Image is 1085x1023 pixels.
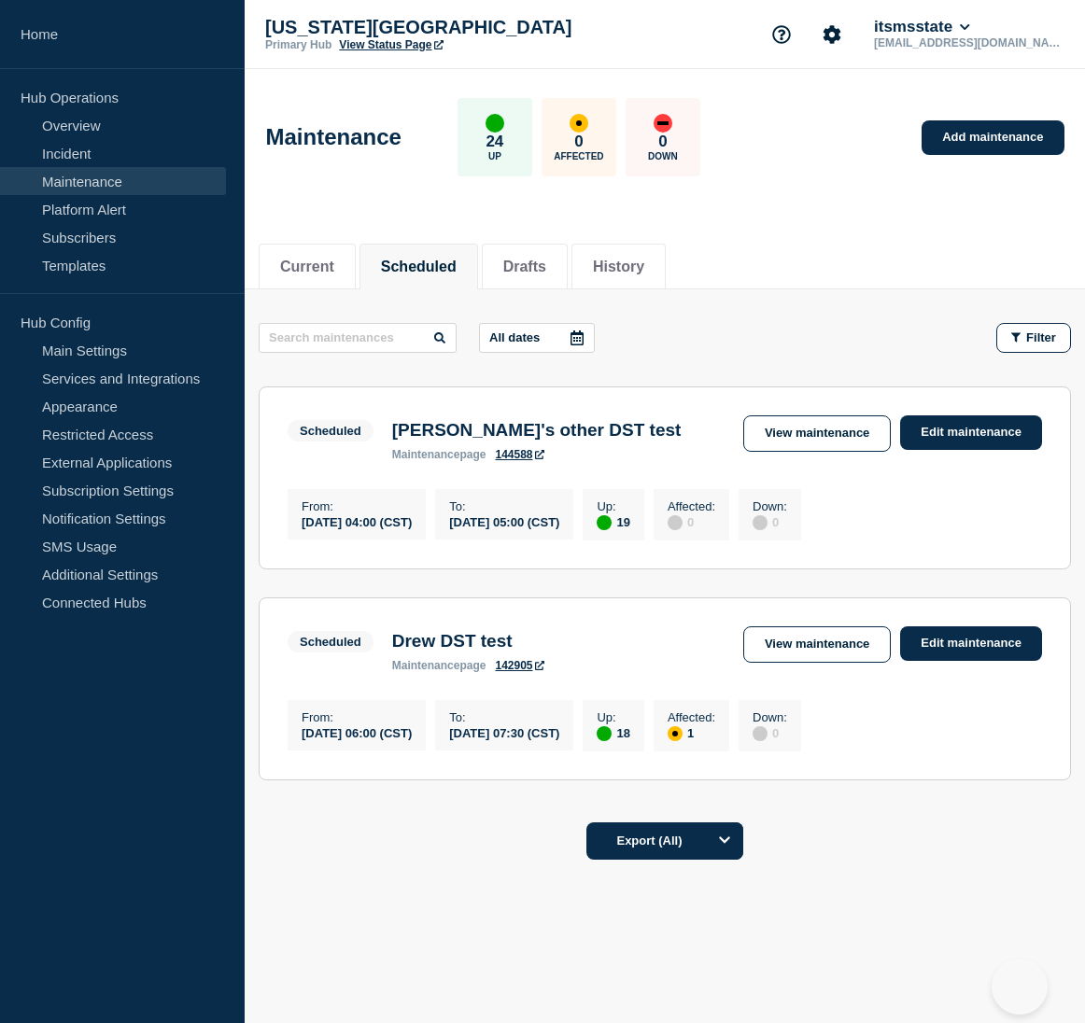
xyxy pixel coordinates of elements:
[266,124,402,150] h1: Maintenance
[597,726,612,741] div: up
[449,513,559,529] div: [DATE] 05:00 (CST)
[753,513,787,530] div: 0
[597,710,629,724] p: Up :
[265,17,639,38] p: [US_STATE][GEOGRAPHIC_DATA]
[486,114,504,133] div: up
[1026,330,1056,344] span: Filter
[743,626,891,663] a: View maintenance
[753,499,787,513] p: Down :
[503,259,546,275] button: Drafts
[743,415,891,452] a: View maintenance
[488,151,501,161] p: Up
[495,448,543,461] a: 144588
[593,259,644,275] button: History
[302,724,412,740] div: [DATE] 06:00 (CST)
[449,724,559,740] div: [DATE] 07:30 (CST)
[753,515,768,530] div: disabled
[597,513,629,530] div: 19
[449,710,559,724] p: To :
[302,710,412,724] p: From :
[392,631,544,652] h3: Drew DST test
[668,726,683,741] div: affected
[302,499,412,513] p: From :
[668,724,715,741] div: 1
[392,448,486,461] p: page
[597,515,612,530] div: up
[265,38,331,51] p: Primary Hub
[449,499,559,513] p: To :
[479,323,595,353] button: All dates
[812,15,852,54] button: Account settings
[922,120,1064,155] a: Add maintenance
[381,259,457,275] button: Scheduled
[753,724,787,741] div: 0
[668,710,715,724] p: Affected :
[900,415,1042,450] a: Edit maintenance
[259,323,457,353] input: Search maintenances
[392,659,460,672] span: maintenance
[489,330,540,344] p: All dates
[495,659,543,672] a: 142905
[996,323,1071,353] button: Filter
[668,515,683,530] div: disabled
[870,18,974,36] button: itsmsstate
[300,635,361,649] div: Scheduled
[753,726,768,741] div: disabled
[300,424,361,438] div: Scheduled
[762,15,801,54] button: Support
[392,448,460,461] span: maintenance
[900,626,1042,661] a: Edit maintenance
[574,133,583,151] p: 0
[392,659,486,672] p: page
[753,710,787,724] p: Down :
[486,133,503,151] p: 24
[658,133,667,151] p: 0
[654,114,672,133] div: down
[339,38,443,51] a: View Status Page
[870,36,1064,49] p: [EMAIL_ADDRESS][DOMAIN_NAME]
[668,499,715,513] p: Affected :
[992,959,1048,1015] iframe: Help Scout Beacon - Open
[668,513,715,530] div: 0
[280,259,334,275] button: Current
[597,499,629,513] p: Up :
[597,724,629,741] div: 18
[570,114,588,133] div: affected
[706,822,743,860] button: Options
[302,513,412,529] div: [DATE] 04:00 (CST)
[586,822,743,860] button: Export (All)
[648,151,678,161] p: Down
[554,151,603,161] p: Affected
[392,420,682,441] h3: [PERSON_NAME]'s other DST test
